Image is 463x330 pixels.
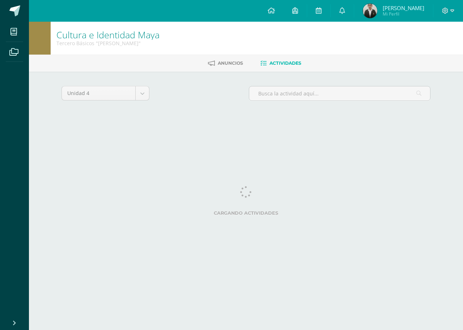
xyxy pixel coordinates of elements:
[56,40,160,47] div: Tercero Básicos 'Arquimedes'
[260,57,301,69] a: Actividades
[383,4,424,12] span: [PERSON_NAME]
[61,210,430,216] label: Cargando actividades
[208,57,243,69] a: Anuncios
[56,29,160,41] a: Cultura e Identidad Maya
[249,86,430,100] input: Busca la actividad aquí...
[56,30,160,40] h1: Cultura e Identidad Maya
[67,86,130,100] span: Unidad 4
[269,60,301,66] span: Actividades
[62,86,149,100] a: Unidad 4
[383,11,424,17] span: Mi Perfil
[363,4,377,18] img: 9cba83c61a23d201a46ceb38024cea35.png
[218,60,243,66] span: Anuncios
